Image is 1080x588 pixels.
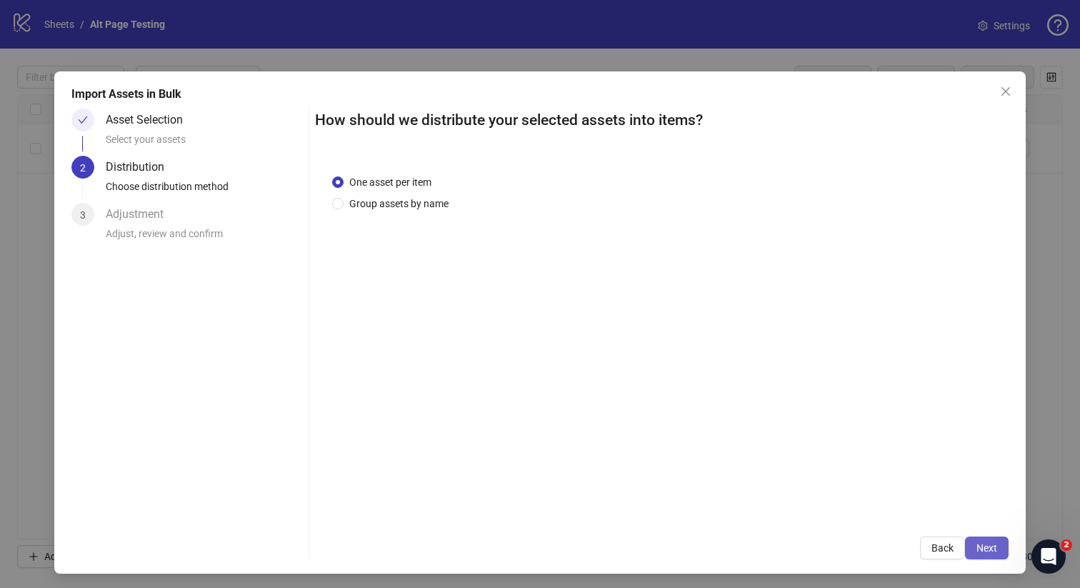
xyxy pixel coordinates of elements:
div: Adjust, review and confirm [106,226,303,250]
div: Select your assets [106,131,303,156]
span: One asset per item [344,174,437,190]
h2: How should we distribute your selected assets into items? [315,109,1009,132]
span: Group assets by name [344,196,454,211]
button: Close [994,80,1017,103]
div: Choose distribution method [106,179,303,203]
span: close [1000,86,1011,97]
span: check [78,115,88,125]
iframe: Intercom live chat [1031,539,1066,574]
span: Back [931,542,954,554]
div: Adjustment [106,203,175,226]
button: Next [965,537,1009,559]
div: Asset Selection [106,109,194,131]
span: 2 [80,162,86,174]
div: Import Assets in Bulk [71,86,1009,103]
span: 2 [1061,539,1072,551]
span: 3 [80,209,86,221]
div: Distribution [106,156,176,179]
span: Next [976,542,997,554]
button: Back [920,537,965,559]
